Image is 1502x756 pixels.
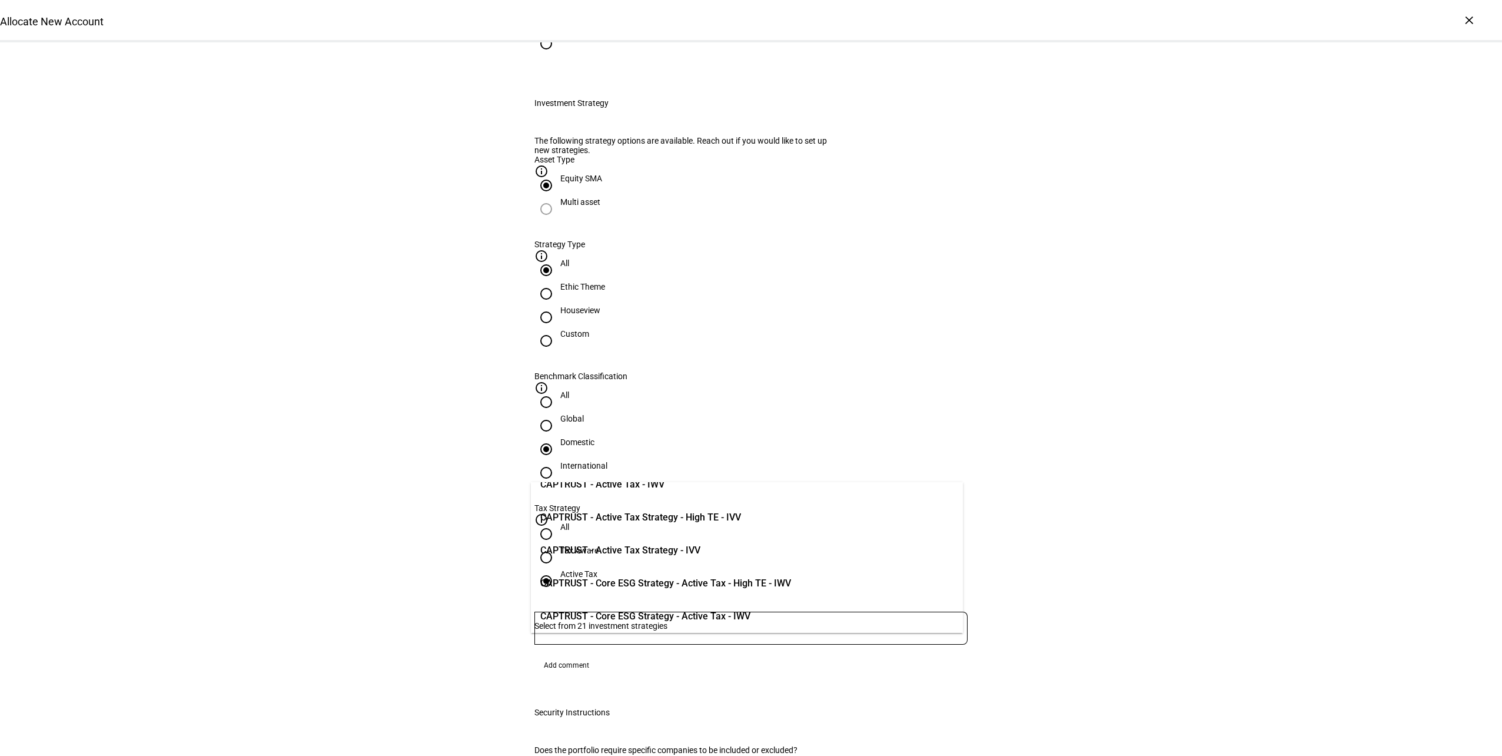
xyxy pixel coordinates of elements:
span: CAPTRUST - Core ESG Strategy - Active Tax - IWV [540,609,750,624]
div: × [1460,11,1478,29]
div: Equity SMA [560,174,602,183]
mat-icon: info_outline [534,164,549,178]
div: Ethic Theme [560,282,605,291]
div: CAPTRUST - Core ESG Strategy - Active Tax - High TE - IWV [537,568,794,599]
div: Houseview [560,306,600,315]
div: Asset Type [534,155,968,164]
span: CAPTRUST - Active Tax Strategy - High TE - IVV [540,510,741,525]
div: CAPTRUST - Active Tax Strategy - IVV [537,535,703,566]
div: All [560,258,569,268]
span: CAPTRUST - Core ESG Strategy - Active Tax - High TE - IWV [540,576,791,591]
div: Security Instructions [534,708,610,717]
span: CAPTRUST - Active Tax - IWV [540,478,664,492]
div: Benchmark Classification [534,372,968,381]
plt-strategy-filter-column-header: Strategy Type [534,240,968,258]
div: Custom [560,329,589,339]
div: CAPTRUST - Active Tax - IWV [537,469,667,500]
div: Global [560,414,584,423]
div: Does the portfolio require specific companies to be included or excluded? [534,745,838,755]
mat-icon: info_outline [534,381,549,395]
span: Add comment [544,656,589,675]
plt-strategy-filter-column-header: Asset Type [534,155,968,174]
plt-strategy-filter-column-header: Benchmark Classification [534,372,968,390]
button: Add comment [534,656,599,675]
div: Strategy Type [534,240,968,249]
div: CAPTRUST - Core ESG Strategy - Active Tax - IWV [537,601,753,632]
div: All [560,390,569,400]
div: The following strategy options are available. Reach out if you would like to set up new strategies. [534,136,838,155]
div: International [560,461,607,470]
mat-icon: info_outline [534,249,549,263]
div: CAPTRUST - Active Tax Strategy - High TE - IVV [537,502,744,533]
span: CAPTRUST - Active Tax Strategy - IVV [540,543,700,558]
div: Investment Strategy [534,98,609,108]
div: Domestic [560,437,594,447]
